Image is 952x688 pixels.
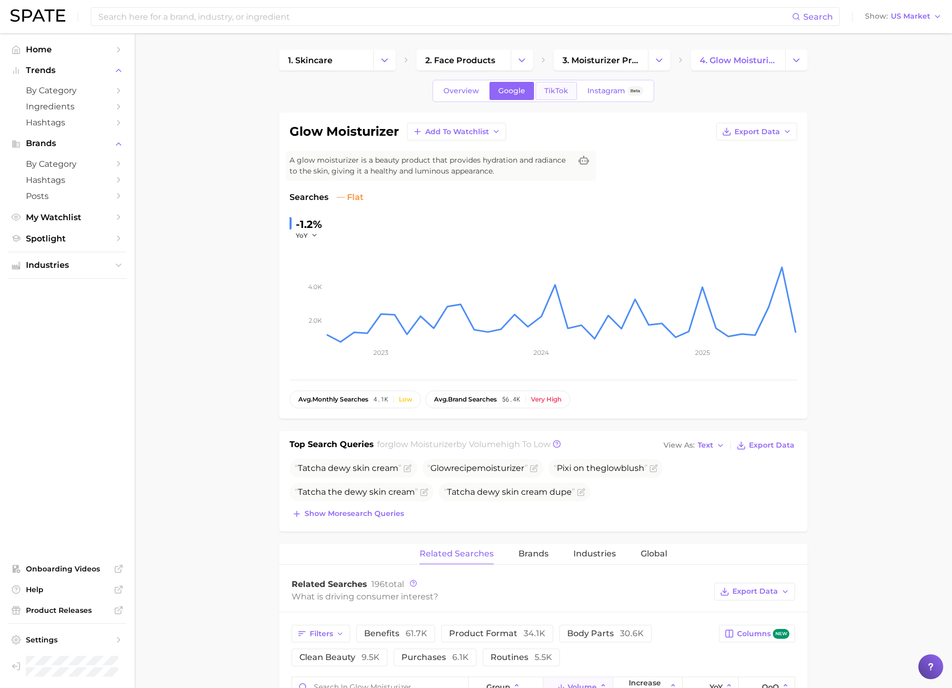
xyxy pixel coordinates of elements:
span: 56.4k [502,396,520,403]
a: Spotlight [8,231,126,247]
span: Brands [518,549,549,558]
a: Hashtags [8,114,126,131]
button: ShowUS Market [862,10,944,23]
span: Help [26,585,109,594]
span: 6.1k [452,652,469,662]
span: Tatcha dewy skin cream dupe [444,487,575,497]
span: Show [865,13,888,19]
span: 34.1k [524,628,545,638]
span: Product Releases [26,606,109,615]
button: Change Category [648,50,670,70]
a: by Category [8,82,126,98]
img: SPATE [10,9,65,22]
button: Export Data [714,583,795,600]
a: Ingredients [8,98,126,114]
button: Change Category [511,50,533,70]
h2: for by Volume [377,438,551,453]
a: Onboarding Videos [8,561,126,577]
span: moisturizer [477,463,525,473]
button: avg.brand searches56.4kVery high [425,391,570,408]
a: Help [8,582,126,597]
span: purchases [401,652,469,662]
span: 9.5k [362,652,380,662]
a: Settings [8,632,126,648]
div: Low [399,396,412,403]
button: Export Data [734,438,797,453]
button: Filters [292,625,350,642]
a: Home [8,41,126,58]
span: Home [26,45,109,54]
span: Google [498,87,525,95]
button: Industries [8,257,126,273]
button: Flag as miscategorized or irrelevant [650,464,658,472]
span: 4.1k [373,396,388,403]
span: Instagram [587,87,625,95]
button: Change Category [785,50,807,70]
div: What is driving consumer interest? [292,590,709,604]
button: Flag as miscategorized or irrelevant [420,488,428,496]
span: product format [449,628,545,638]
a: Hashtags [8,172,126,188]
abbr: average [434,395,448,403]
a: 3. moisturizer products [554,50,648,70]
span: Pixi on the blush [554,463,647,473]
abbr: average [298,395,312,403]
h1: Top Search Queries [290,438,374,453]
a: 2. face products [416,50,511,70]
span: YoY [296,231,308,240]
button: YoY [296,231,318,240]
span: Industries [573,549,616,558]
span: 1. skincare [288,55,333,65]
span: body parts [567,628,644,638]
button: Change Category [373,50,396,70]
button: Brands [8,136,126,151]
a: InstagramBeta [579,82,652,100]
span: monthly searches [298,396,368,403]
a: TikTok [536,82,577,100]
span: by Category [26,159,109,169]
span: Tatcha dewy skin cream [295,463,401,473]
a: My Watchlist [8,209,126,225]
a: 1. skincare [279,50,373,70]
span: Beta [630,87,640,95]
span: routines [491,652,552,662]
span: Overview [443,87,479,95]
span: 3. moisturizer products [562,55,639,65]
span: Filters [310,629,333,638]
span: Hashtags [26,175,109,185]
span: benefits [364,628,427,638]
span: US Market [891,13,930,19]
tspan: 2024 [533,349,549,356]
span: TikTok [544,87,568,95]
span: Ingredients [26,102,109,111]
tspan: 2025 [695,349,710,356]
span: A glow moisturizer is a beauty product that provides hydration and radiance to the skin, giving i... [290,155,571,177]
span: Export Data [732,587,778,596]
span: Show more search queries [305,509,404,518]
span: 2. face products [425,55,495,65]
a: Google [489,82,534,100]
button: View AsText [661,439,727,452]
tspan: 2.0k [309,317,322,324]
button: Trends [8,63,126,78]
tspan: 2023 [373,349,388,356]
h1: glow moisturizer [290,125,399,138]
span: Industries [26,261,109,270]
span: clean beauty [299,652,380,662]
span: 5.5k [535,652,552,662]
span: Spotlight [26,234,109,243]
span: Columns [737,629,789,639]
span: 4. glow moisturizer [700,55,776,65]
a: Overview [435,82,488,100]
span: glow moisturizer [388,439,456,449]
span: Add to Watchlist [425,127,489,136]
a: by Category [8,156,126,172]
button: Show moresearch queries [290,507,407,521]
span: Onboarding Videos [26,564,109,574]
button: Flag as miscategorized or irrelevant [577,488,585,496]
span: total [371,579,404,589]
img: flat [337,193,345,202]
span: Related Searches [292,579,367,589]
span: Export Data [734,127,780,136]
span: brand searches [434,396,497,403]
